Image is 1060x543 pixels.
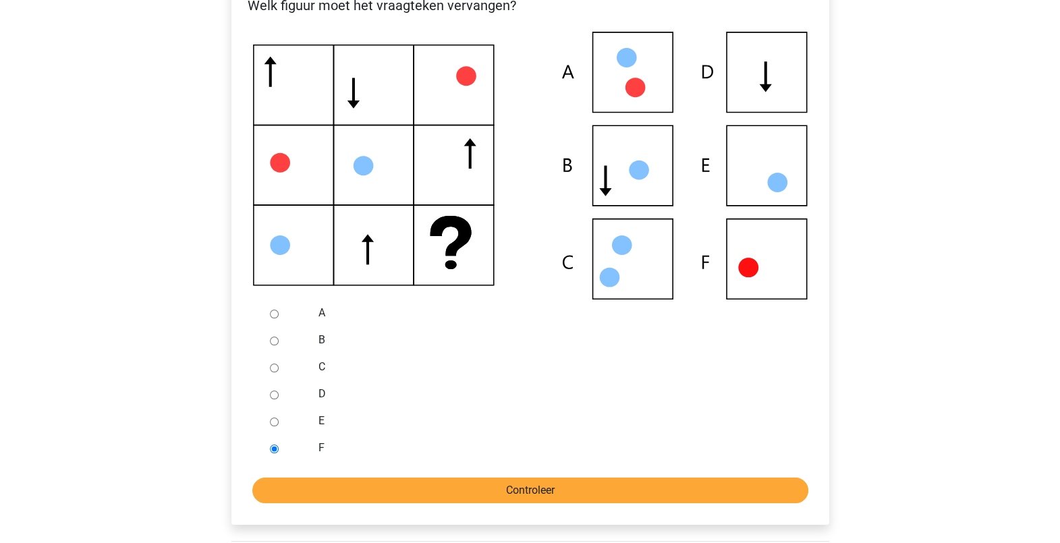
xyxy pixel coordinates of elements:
label: C [318,359,785,375]
label: B [318,332,785,348]
label: D [318,386,785,402]
label: E [318,413,785,429]
label: F [318,440,785,456]
input: Controleer [252,478,808,503]
label: A [318,305,785,321]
